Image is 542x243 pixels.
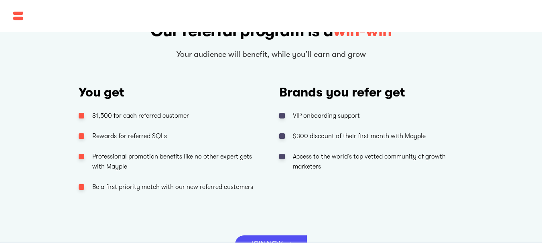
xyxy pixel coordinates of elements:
p: Professional promotion benefits like no other expert gets with Mayple [92,152,263,172]
h3: Brands you refer get [279,86,464,99]
p: $1,500 for each referred customer [92,111,189,121]
p: VIP onboarding support [293,111,360,121]
p: $300 discount of their first month with Mayple [293,131,426,141]
p: Be a first priority match with our new referred customers [92,182,253,192]
p: Your audience will benefit, while you’ll earn and grow [121,48,422,60]
img: mayple logo [13,8,81,24]
p: Rewards for referred SQLs [92,131,167,141]
h3: You get [79,86,263,99]
p: Access to the world’s top vetted community of growth marketers [293,152,464,172]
